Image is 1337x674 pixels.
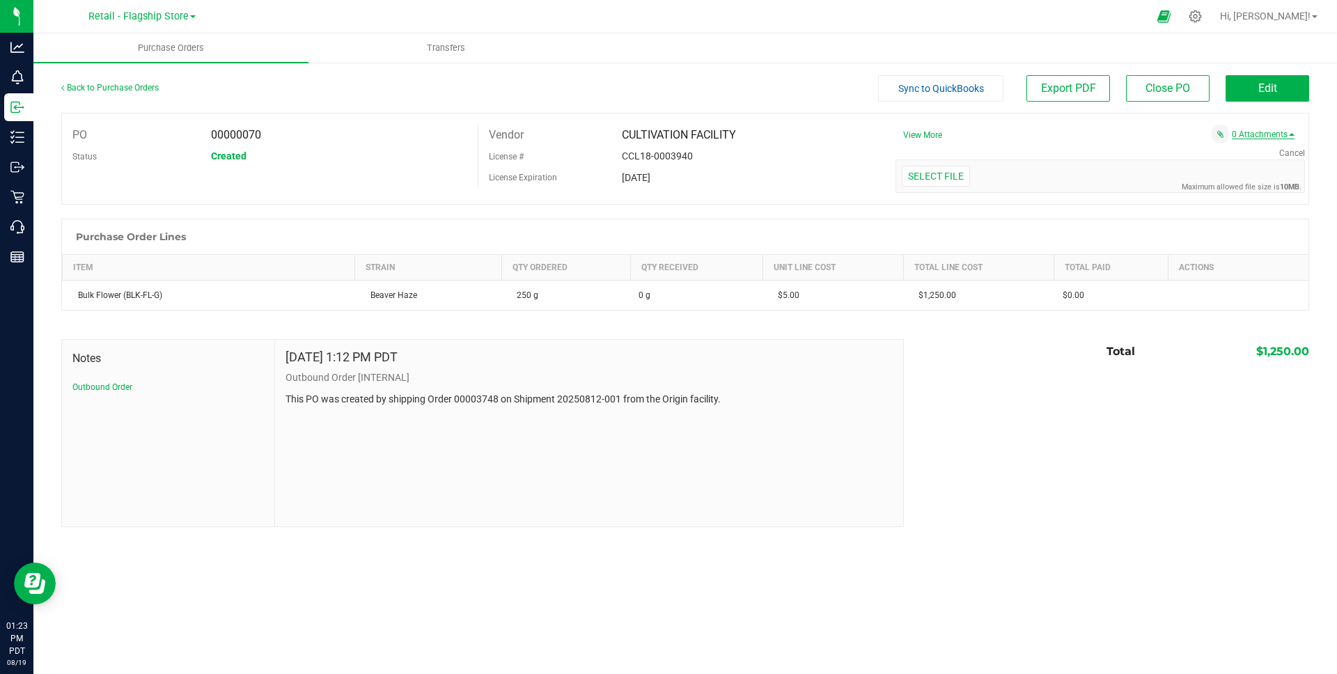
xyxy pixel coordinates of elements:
span: Sync to QuickBooks [898,83,984,94]
inline-svg: Reports [10,250,24,264]
span: Total [1107,345,1135,358]
span: Beaver Haze [363,290,417,300]
span: $5.00 [771,290,799,300]
p: Outbound Order [INTERNAL] [286,370,893,385]
th: Total Line Cost [903,254,1054,280]
span: CULTIVATION FACILITY [622,128,736,141]
label: License Expiration [489,171,557,184]
span: Purchase Orders [119,42,223,54]
th: Unit Line Cost [763,254,903,280]
label: Status [72,146,97,167]
p: 01:23 PM PDT [6,620,27,657]
div: Manage settings [1187,10,1204,23]
button: Close PO [1126,75,1210,102]
p: This PO was created by shipping Order 00003748 on Shipment 20250812-001 from the Origin facility. [286,392,893,407]
div: Select file [902,166,970,187]
button: Sync to QuickBooks [878,75,1003,102]
strong: 10MB [1280,182,1299,191]
span: 250 g [510,290,538,300]
inline-svg: Call Center [10,220,24,234]
span: Close PO [1146,81,1190,95]
p: 08/19 [6,657,27,668]
th: Total Paid [1054,254,1168,280]
span: Created [211,150,247,162]
span: 0 g [639,289,650,301]
button: Edit [1226,75,1309,102]
span: Export PDF [1041,81,1096,95]
a: Transfers [308,33,584,63]
th: Qty Ordered [501,254,630,280]
label: Vendor [489,125,524,146]
a: Purchase Orders [33,33,308,63]
span: $1,250.00 [1256,345,1309,358]
span: Notes [72,350,264,367]
span: Retail - Flagship Store [88,10,189,22]
inline-svg: Retail [10,190,24,204]
th: Strain [355,254,501,280]
inline-svg: Inbound [10,100,24,114]
span: Open Ecommerce Menu [1148,3,1180,30]
span: Attach a document [1211,125,1230,143]
span: Edit [1258,81,1277,95]
span: $1,250.00 [912,290,956,300]
span: Cancel [1279,148,1305,158]
button: Outbound Order [72,381,132,393]
span: Transfers [408,42,484,54]
div: Bulk Flower (BLK-FL-G) [71,289,347,301]
h1: Purchase Order Lines [76,231,186,242]
span: CCL18-0003940 [622,150,693,162]
td: $0.00 [1054,280,1168,310]
label: License # [489,146,524,167]
span: [DATE] [622,172,650,183]
label: PO [72,125,87,146]
th: Item [63,254,355,280]
span: Maximum allowed file size is . [1182,182,1301,191]
iframe: Resource center [14,563,56,604]
span: Hi, [PERSON_NAME]! [1220,10,1311,22]
th: Qty Received [630,254,763,280]
inline-svg: Analytics [10,40,24,54]
button: Export PDF [1026,75,1110,102]
inline-svg: Outbound [10,160,24,174]
h4: [DATE] 1:12 PM PDT [286,350,398,364]
th: Actions [1168,254,1308,280]
a: View More [903,130,942,140]
span: 00000070 [211,128,261,141]
a: Back to Purchase Orders [61,83,159,93]
inline-svg: Inventory [10,130,24,144]
a: 0 Attachments [1232,130,1295,139]
inline-svg: Monitoring [10,70,24,84]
